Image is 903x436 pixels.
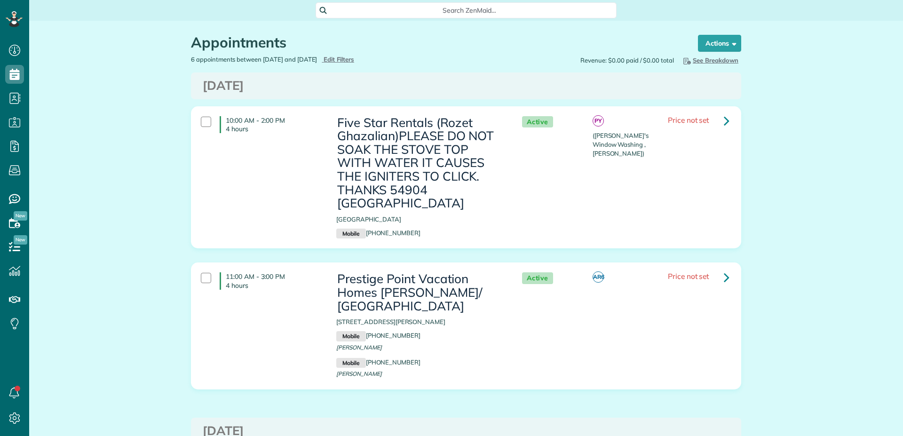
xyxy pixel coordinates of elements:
[336,215,503,224] p: [GEOGRAPHIC_DATA]
[698,35,741,52] button: Actions
[14,211,27,221] span: New
[336,358,365,368] small: Mobile
[522,116,553,128] span: Active
[191,35,680,50] h1: Appointments
[336,272,503,313] h3: Prestige Point Vacation Homes [PERSON_NAME]/ [GEOGRAPHIC_DATA]
[593,132,649,157] span: ([PERSON_NAME]'s Window Washing , [PERSON_NAME])
[336,317,503,326] p: [STREET_ADDRESS][PERSON_NAME]
[681,56,738,64] span: See Breakdown
[220,272,322,289] h4: 11:00 AM - 3:00 PM
[203,79,729,93] h3: [DATE]
[580,56,674,65] span: Revenue: $0.00 paid / $0.00 total
[322,55,354,63] a: Edit Filters
[522,272,553,284] span: Active
[336,358,420,366] a: Mobile[PHONE_NUMBER]
[226,281,322,290] p: 4 hours
[679,55,741,65] button: See Breakdown
[336,332,420,339] a: Mobile[PHONE_NUMBER]
[336,344,382,351] span: [PERSON_NAME]
[324,55,354,63] span: Edit Filters
[226,125,322,133] p: 4 hours
[336,229,365,239] small: Mobile
[336,331,365,341] small: Mobile
[336,370,382,377] span: [PERSON_NAME]
[336,229,420,237] a: Mobile[PHONE_NUMBER]
[14,235,27,245] span: New
[668,271,709,281] span: Price not set
[593,115,604,127] span: PY
[220,116,322,133] h4: 10:00 AM - 2:00 PM
[593,271,604,283] span: AR6
[336,116,503,210] h3: Five Star Rentals (Rozet Ghazalian)PLEASE DO NOT SOAK THE STOVE TOP WITH WATER IT CAUSES THE IGNI...
[668,115,709,125] span: Price not set
[184,55,466,64] div: 6 appointments between [DATE] and [DATE]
